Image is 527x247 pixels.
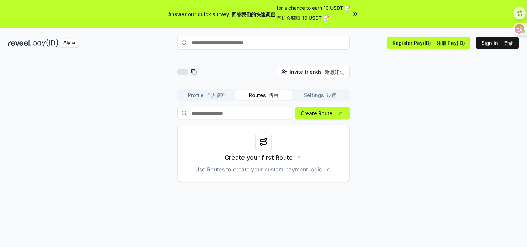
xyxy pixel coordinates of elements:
[33,39,58,47] img: pay_id
[290,68,344,76] span: Invite friends
[225,153,302,162] p: Create your first Route
[387,37,470,49] button: Register Pay(ID) 注册 Pay(ID)
[195,165,332,174] p: Use Routes to create your custom payment logic
[277,15,329,21] font: 有机会赚取 10 USDT 📝
[232,11,275,17] font: 回答我们的快速调查
[179,90,235,100] button: Profile
[476,37,519,49] button: Sign In 登录
[60,39,79,47] div: Alpha
[168,11,275,18] span: Answer our quick survey
[437,40,465,46] font: 注册 Pay(ID)
[269,92,278,98] font: 路由
[325,69,344,75] font: 邀请好友
[327,92,336,98] font: 设置
[207,92,226,98] font: 个人资料
[277,4,350,24] span: for a chance to earn 10 USDT 📝
[292,90,348,100] button: Settings
[276,66,350,78] button: Invite friends 邀请好友
[295,107,350,119] button: Create Route
[235,90,292,100] button: Routes
[8,39,31,47] img: reveel_dark
[504,40,513,46] font: 登录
